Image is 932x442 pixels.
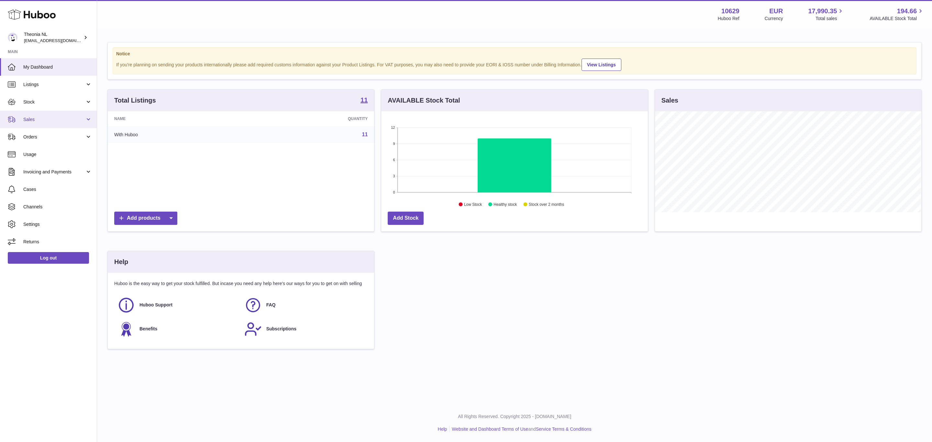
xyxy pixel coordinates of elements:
a: Add products [114,212,177,225]
span: Cases [23,186,92,193]
span: Sales [23,116,85,123]
h3: Help [114,258,128,266]
span: AVAILABLE Stock Total [870,16,924,22]
span: 17,990.35 [808,7,837,16]
a: 11 [362,132,368,137]
th: Name [108,111,248,126]
div: Theonia NL [24,31,82,44]
a: 194.66 AVAILABLE Stock Total [870,7,924,22]
span: Stock [23,99,85,105]
span: Subscriptions [266,326,296,332]
a: Log out [8,252,89,264]
strong: Notice [116,51,913,57]
span: My Dashboard [23,64,92,70]
a: 17,990.35 Total sales [808,7,844,22]
strong: 11 [361,97,368,103]
div: Huboo Ref [718,16,739,22]
span: Invoicing and Payments [23,169,85,175]
h3: Sales [661,96,678,105]
p: Huboo is the easy way to get your stock fulfilled. But incase you need any help here's our ways f... [114,281,368,287]
span: Usage [23,151,92,158]
text: Low Stock [464,202,482,207]
a: Website and Dashboard Terms of Use [452,426,528,432]
span: Listings [23,82,85,88]
text: 9 [393,142,395,146]
img: info@wholesomegoods.eu [8,33,17,42]
strong: EUR [769,7,783,16]
a: Help [438,426,447,432]
text: Stock over 2 months [529,202,564,207]
span: Benefits [139,326,157,332]
text: 6 [393,158,395,162]
a: FAQ [244,296,365,314]
div: If you're planning on sending your products internationally please add required customs informati... [116,58,913,71]
a: View Listings [582,59,621,71]
text: 3 [393,174,395,178]
text: Healthy stock [494,202,517,207]
div: Currency [765,16,783,22]
text: 12 [391,126,395,129]
a: Benefits [117,320,238,338]
li: and [449,426,591,432]
span: 194.66 [897,7,917,16]
a: 11 [361,97,368,105]
span: [EMAIL_ADDRESS][DOMAIN_NAME] [24,38,95,43]
p: All Rights Reserved. Copyright 2025 - [DOMAIN_NAME] [102,414,927,420]
text: 0 [393,190,395,194]
span: Channels [23,204,92,210]
span: FAQ [266,302,276,308]
a: Add Stock [388,212,424,225]
span: Huboo Support [139,302,172,308]
a: Service Terms & Conditions [536,426,592,432]
td: With Huboo [108,126,248,143]
h3: AVAILABLE Stock Total [388,96,460,105]
th: Quantity [248,111,374,126]
a: Subscriptions [244,320,365,338]
span: Orders [23,134,85,140]
strong: 10629 [721,7,739,16]
a: Huboo Support [117,296,238,314]
span: Returns [23,239,92,245]
span: Total sales [815,16,844,22]
h3: Total Listings [114,96,156,105]
span: Settings [23,221,92,227]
